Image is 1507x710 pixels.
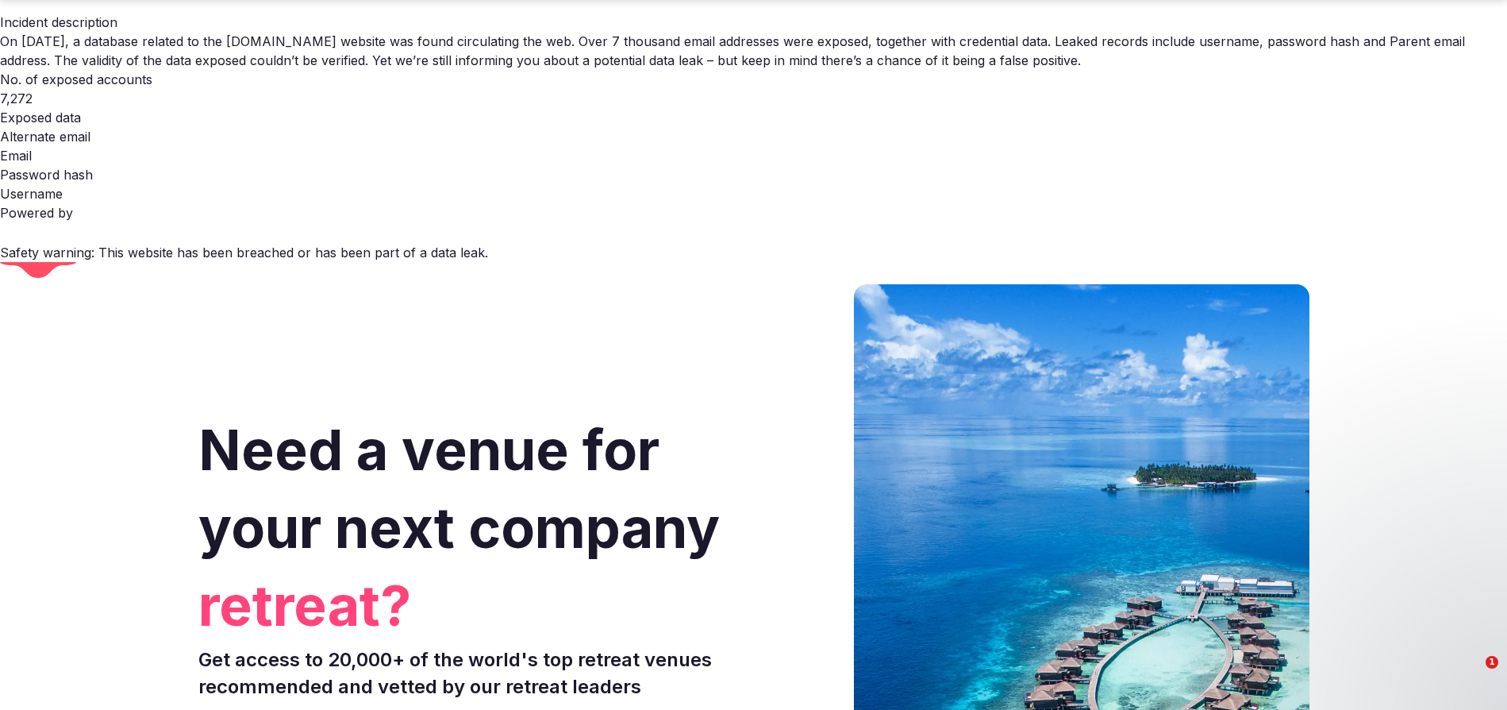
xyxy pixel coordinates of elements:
span: Need a venue for your next company [198,416,720,561]
span: 1 [1486,656,1498,669]
iframe: Intercom live chat [1453,656,1491,694]
span: retreat? [198,567,748,645]
p: Get access to 20,000+ of the world's top retreat venues recommended and vetted by our retreat lea... [198,646,748,700]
